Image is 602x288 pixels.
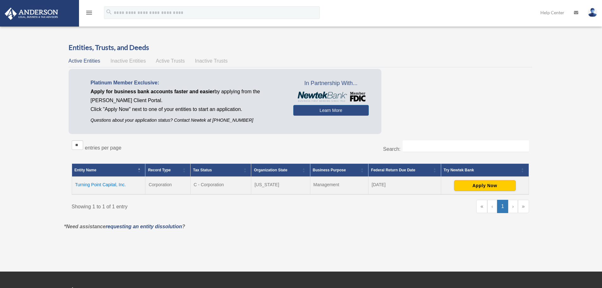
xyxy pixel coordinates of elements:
a: Learn More [293,105,369,116]
label: entries per page [85,145,122,150]
div: Try Newtek Bank [444,166,519,174]
td: [US_STATE] [251,177,310,194]
img: User Pic [588,8,597,17]
td: C - Corporation [190,177,251,194]
th: Record Type: Activate to sort [145,164,190,177]
span: Tax Status [193,168,212,172]
span: In Partnership With... [293,78,369,89]
span: Active Entities [69,58,100,64]
a: Last [518,200,529,213]
button: Apply Now [454,180,516,191]
i: menu [85,9,93,16]
span: Business Purpose [313,168,346,172]
th: Try Newtek Bank : Activate to sort [441,164,529,177]
td: Turning Point Capital, Inc. [72,177,145,194]
span: Inactive Trusts [195,58,228,64]
label: Search: [383,146,400,152]
span: Active Trusts [156,58,185,64]
span: Record Type [148,168,171,172]
a: 1 [497,200,508,213]
span: Federal Return Due Date [371,168,415,172]
th: Tax Status: Activate to sort [190,164,251,177]
a: Previous [487,200,497,213]
span: Inactive Entities [110,58,146,64]
p: Click "Apply Now" next to one of your entities to start an application. [91,105,284,114]
p: Platinum Member Exclusive: [91,78,284,87]
p: Questions about your application status? Contact Newtek at [PHONE_NUMBER] [91,116,284,124]
img: NewtekBankLogoSM.png [296,92,366,102]
th: Organization State: Activate to sort [251,164,310,177]
span: Apply for business bank accounts faster and easier [91,89,215,94]
th: Federal Return Due Date: Activate to sort [368,164,441,177]
a: First [476,200,487,213]
span: Organization State [254,168,287,172]
span: Entity Name [75,168,96,172]
th: Business Purpose: Activate to sort [310,164,368,177]
p: by applying from the [PERSON_NAME] Client Portal. [91,87,284,105]
th: Entity Name: Activate to invert sorting [72,164,145,177]
td: [DATE] [368,177,441,194]
img: Anderson Advisors Platinum Portal [3,8,60,20]
a: requesting an entity dissolution [106,224,182,229]
h3: Entities, Trusts, and Deeds [69,43,532,52]
a: menu [85,11,93,16]
em: *Need assistance ? [64,224,185,229]
td: Management [310,177,368,194]
i: search [106,9,112,15]
td: Corporation [145,177,190,194]
div: Showing 1 to 1 of 1 entry [72,200,296,211]
a: Next [508,200,518,213]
